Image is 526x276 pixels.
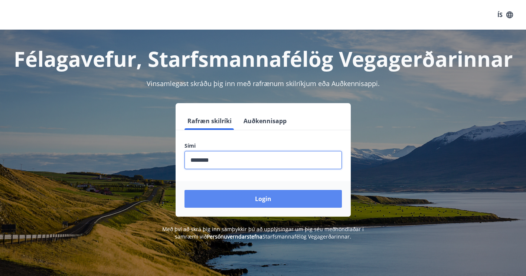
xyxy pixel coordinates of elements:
[147,79,380,88] span: Vinsamlegast skráðu þig inn með rafrænum skilríkjum eða Auðkennisappi.
[207,233,262,240] a: Persónuverndarstefna
[493,8,517,22] button: ÍS
[184,190,342,208] button: Login
[162,226,364,240] span: Með því að skrá þig inn samþykkir þú að upplýsingar um þig séu meðhöndlaðar í samræmi við Starfsm...
[9,45,517,73] h1: Félagavefur, Starfsmannafélög Vegagerðarinnar
[184,142,342,149] label: Sími
[184,112,235,130] button: Rafræn skilríki
[241,112,290,130] button: Auðkennisapp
